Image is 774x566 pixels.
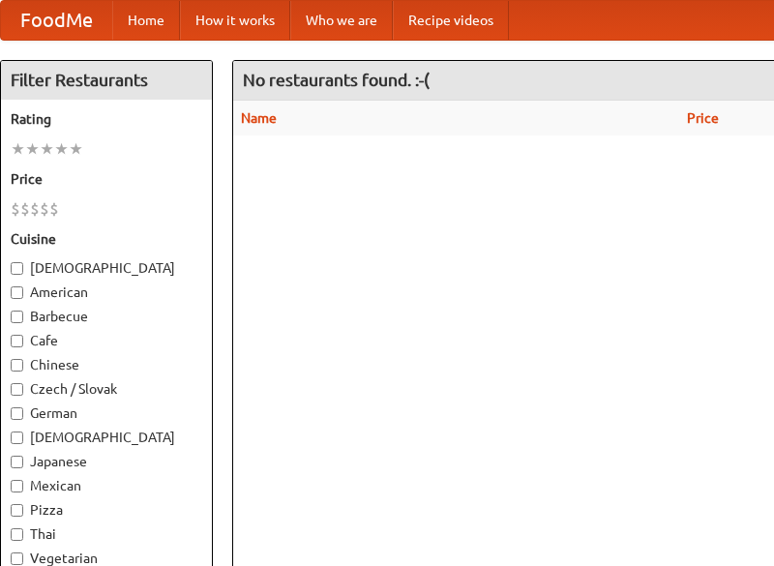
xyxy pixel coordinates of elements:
li: ★ [25,138,40,160]
label: Mexican [11,476,202,495]
label: [DEMOGRAPHIC_DATA] [11,258,202,278]
h5: Rating [11,109,202,129]
li: $ [30,198,40,220]
input: [DEMOGRAPHIC_DATA] [11,262,23,275]
h5: Price [11,169,202,189]
input: German [11,407,23,420]
a: FoodMe [1,1,112,40]
h4: Filter Restaurants [1,61,212,100]
label: German [11,403,202,423]
a: Recipe videos [393,1,509,40]
label: Thai [11,524,202,544]
label: Japanese [11,452,202,471]
a: Price [687,110,719,126]
input: Vegetarian [11,552,23,565]
input: Thai [11,528,23,541]
input: American [11,286,23,299]
li: ★ [11,138,25,160]
label: Barbecue [11,307,202,326]
li: $ [20,198,30,220]
label: Chinese [11,355,202,374]
label: Cafe [11,331,202,350]
input: [DEMOGRAPHIC_DATA] [11,432,23,444]
li: $ [40,198,49,220]
label: [DEMOGRAPHIC_DATA] [11,428,202,447]
a: Home [112,1,180,40]
a: How it works [180,1,290,40]
input: Mexican [11,480,23,492]
input: Czech / Slovak [11,383,23,396]
li: $ [11,198,20,220]
h5: Cuisine [11,229,202,249]
input: Japanese [11,456,23,468]
input: Chinese [11,359,23,372]
li: ★ [69,138,83,160]
input: Cafe [11,335,23,347]
label: American [11,283,202,302]
a: Name [241,110,277,126]
li: ★ [54,138,69,160]
label: Pizza [11,500,202,520]
li: ★ [40,138,54,160]
input: Barbecue [11,311,23,323]
label: Czech / Slovak [11,379,202,399]
ng-pluralize: No restaurants found. :-( [243,71,430,89]
input: Pizza [11,504,23,517]
a: Who we are [290,1,393,40]
li: $ [49,198,59,220]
